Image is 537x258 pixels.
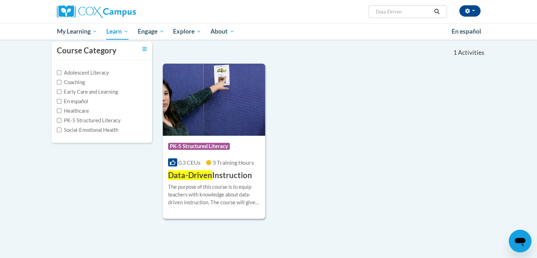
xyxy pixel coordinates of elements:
[173,27,201,36] span: Explore
[57,78,85,86] label: Coaching
[509,230,531,252] iframe: Button to launch messaging window
[458,49,484,57] span: Activities
[375,7,431,16] input: Search Courses
[213,159,254,166] span: 3 Training Hours
[163,64,265,136] img: Course Logo
[57,80,61,84] input: Checkbox for Options
[138,27,164,36] span: Engage
[57,70,61,75] input: Checkbox for Options
[168,23,206,40] a: Explore
[57,107,89,115] label: Healthcare
[57,109,61,113] input: Checkbox for Options
[106,27,129,36] span: Learn
[163,64,265,219] a: Course LogoPK-5 Structured Literacy0.3 CEUs3 Training Hours Data-DrivenInstructionThe purpose of ...
[56,27,97,36] span: My Learning
[206,23,239,40] a: About
[168,170,252,181] h3: Instruction
[52,23,102,40] a: My Learning
[459,5,481,17] button: Account Settings
[447,24,486,39] a: En español
[57,5,136,18] img: Cox Campus
[57,98,88,105] label: En español
[453,49,457,57] span: 1
[431,7,442,16] button: Search
[168,170,212,180] span: Data-Driven
[210,27,234,36] span: About
[57,5,191,18] a: Cox Campus
[168,143,230,150] span: PK-5 Structured Literacy
[57,118,61,123] input: Checkbox for Options
[142,45,147,53] a: Toggle collapse
[57,126,118,134] label: Social-Emotional Health
[168,183,260,206] div: The purpose of this course is to equip teachers with knowledge about data-driven instruction. The...
[46,23,491,40] div: Main menu
[57,128,61,132] input: Checkbox for Options
[57,88,118,96] label: Early Care and Learning
[452,28,481,35] span: En español
[57,89,61,94] input: Checkbox for Options
[57,69,109,77] label: Adolescent Literacy
[57,99,61,104] input: Checkbox for Options
[133,23,169,40] a: Engage
[102,23,133,40] a: Learn
[57,117,121,124] label: PK-5 Structured Literacy
[57,45,117,56] h3: Course Category
[178,159,201,166] span: 0.3 CEUs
